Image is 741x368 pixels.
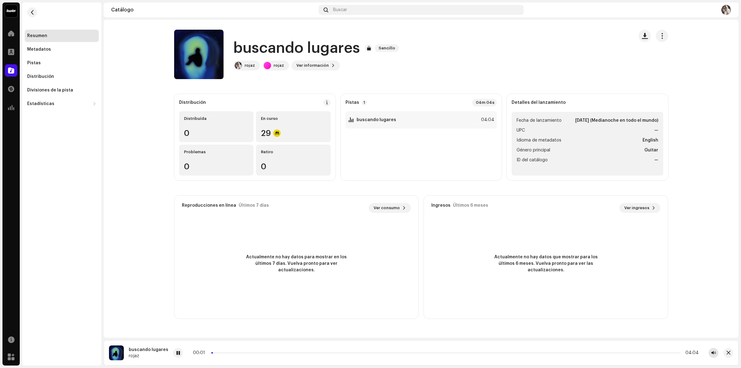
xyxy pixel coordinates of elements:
img: 3ba253c3-a28a-4c5c-aa2a-9bf360cae94b [109,345,124,360]
re-m-nav-item: Distribución [25,70,99,83]
strong: — [654,156,658,164]
re-m-nav-item: Divisiones de la pista [25,84,99,96]
span: ID del catálogo [517,156,548,164]
span: UPC [517,127,525,134]
div: Reproducciones en línea [182,203,236,208]
img: c2844811-e501-4036-b345-56be650a495d [235,62,242,69]
span: Ver ingresos [624,202,649,214]
strong: Guitar [644,146,658,154]
span: Idioma de metadatos [517,137,561,144]
img: 6d691742-94c2-418a-a6e6-df06c212a6d5 [721,5,731,15]
button: Ver ingresos [619,203,660,213]
span: Género principal [517,146,550,154]
button: Ver información [291,61,340,70]
div: Catálogo [111,7,316,12]
div: Retiro [261,150,325,154]
div: Distribución [179,100,206,105]
div: 00:01 [193,350,209,355]
div: rojaz [274,63,284,68]
strong: Pistas [345,100,359,105]
div: buscando lugares [129,347,168,352]
div: rojaz [129,353,168,358]
div: 04:04 [481,116,494,124]
div: Distribución [27,74,54,79]
div: Metadatos [27,47,51,52]
strong: Detalles del lanzamiento [512,100,566,105]
div: 04m 04s [472,99,497,106]
h1: buscando lugares [233,38,360,58]
div: Problemas [184,150,249,154]
span: Actualmente no hay datos que mostrar para los últimos 6 meses. Vuelva pronto para ver las actuali... [490,254,601,273]
strong: [DATE] (Medianoche en todo el mundo) [575,117,658,124]
div: Divisiones de la pista [27,88,73,93]
div: 04:04 [683,350,699,355]
span: Buscar [333,7,347,12]
re-m-nav-dropdown: Estadísticas [25,98,99,110]
span: Fecha de lanzamiento [517,117,562,124]
div: Últimos 7 días [239,203,269,208]
div: Pistas [27,61,41,66]
span: Ver información [296,59,329,72]
re-m-nav-item: Metadatos [25,43,99,56]
p-badge: 1 [362,100,367,105]
div: Últimos 6 meses [453,203,488,208]
strong: buscando lugares [357,117,396,122]
strong: English [643,137,658,144]
img: 10370c6a-d0e2-4592-b8a2-38f444b0ca44 [5,5,17,17]
strong: — [654,127,658,134]
span: Sencillo [375,44,399,52]
div: En curso [261,116,325,121]
re-m-nav-item: Pistas [25,57,99,69]
div: Estadísticas [27,101,54,106]
div: rojaz [245,63,255,68]
div: Distribuída [184,116,249,121]
span: Ver consumo [374,202,400,214]
re-m-nav-item: Resumen [25,30,99,42]
span: Actualmente no hay datos para mostrar en los últimos 7 días. Vuelva pronto para ver actualizaciones. [241,254,352,273]
div: Resumen [27,33,47,38]
button: Ver consumo [369,203,411,213]
div: Ingresos [431,203,450,208]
